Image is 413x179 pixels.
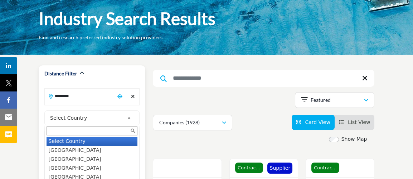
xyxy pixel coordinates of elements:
a: View List [339,119,370,125]
span: Card View [305,119,330,125]
p: Featured [311,96,331,104]
li: [GEOGRAPHIC_DATA] [47,164,138,173]
h1: Industry Search Results [39,8,215,30]
input: Search Text [47,126,138,135]
p: Companies (1928) [159,119,199,126]
input: Search Keyword [153,70,374,87]
p: Find and research preferred industry solution providers [39,34,162,41]
span: Select Country [50,114,124,122]
span: List View [348,119,370,125]
li: Select Country [47,137,138,146]
div: Clear search location [128,89,138,104]
span: Contractor [235,163,263,173]
input: Search Location [45,89,115,103]
span: Contractor [311,163,339,173]
li: Card View [292,115,335,130]
div: Choose your current location [115,89,125,104]
button: Companies (1928) [153,115,232,130]
li: [GEOGRAPHIC_DATA] [47,146,138,155]
label: Show Map [341,135,367,143]
button: Featured [295,92,374,108]
p: Supplier [269,164,290,172]
li: [GEOGRAPHIC_DATA] [47,155,138,164]
a: View Card [296,119,330,125]
h2: Distance Filter [44,70,77,77]
li: List View [335,115,375,130]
